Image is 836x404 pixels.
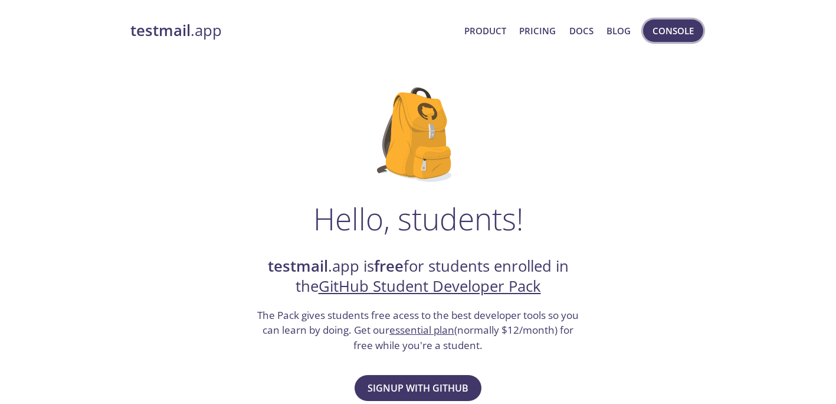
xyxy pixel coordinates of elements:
a: Product [464,23,506,38]
button: Signup with GitHub [355,375,481,401]
button: Console [643,19,703,42]
h1: Hello, students! [313,201,523,236]
a: Docs [569,23,594,38]
strong: testmail [268,256,328,276]
a: Blog [606,23,631,38]
h2: .app is for students enrolled in the [256,256,581,297]
h3: The Pack gives students free acess to the best developer tools so you can learn by doing. Get our... [256,308,581,353]
span: Signup with GitHub [368,380,468,396]
img: github-student-backpack.png [377,87,459,182]
span: Console [653,23,694,38]
a: testmail.app [130,21,455,41]
a: essential plan [389,323,454,337]
strong: testmail [130,20,191,41]
strong: free [374,256,404,276]
a: Pricing [519,23,556,38]
a: GitHub Student Developer Pack [319,276,541,297]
